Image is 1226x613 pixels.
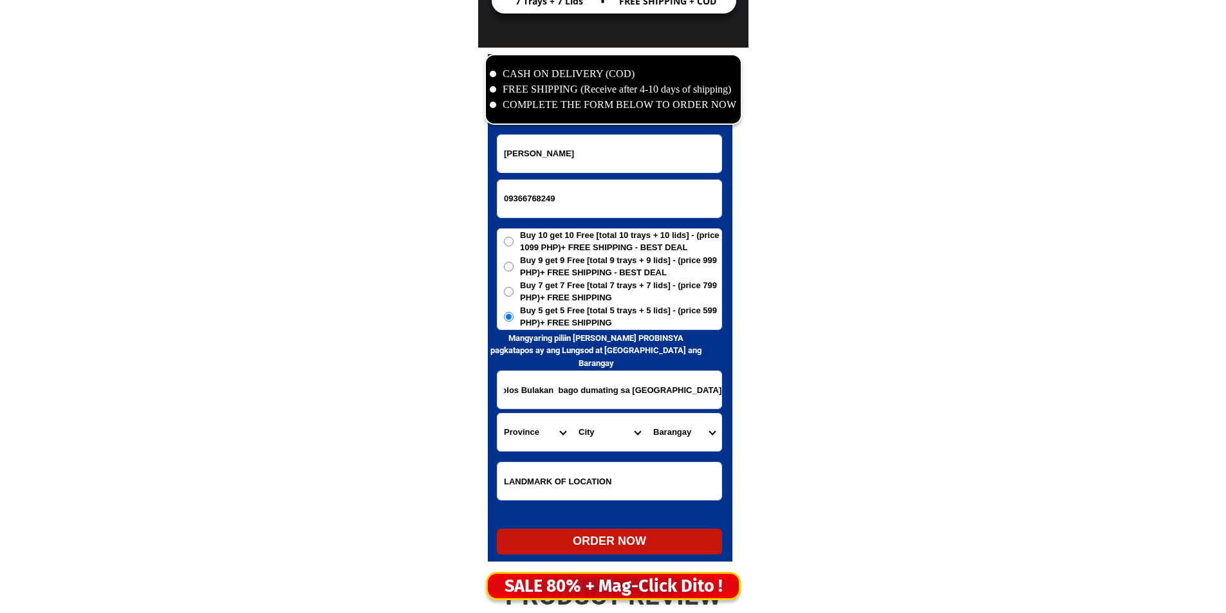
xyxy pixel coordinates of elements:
[504,287,514,297] input: Buy 7 get 7 Free [total 7 trays + 7 lids] - (price 799 PHP)+ FREE SHIPPING
[504,262,514,271] input: Buy 9 get 9 Free [total 9 trays + 9 lids] - (price 999 PHP)+ FREE SHIPPING - BEST DEAL
[572,414,647,451] select: Select district
[490,66,737,82] li: CASH ON DELIVERY (COD)
[497,135,721,172] input: Input full_name
[490,97,737,113] li: COMPLETE THE FORM BELOW TO ORDER NOW
[488,573,739,599] div: SALE 80% + Mag-Click Dito !
[497,462,721,500] input: Input LANDMARKOFLOCATION
[497,180,721,217] input: Input phone_number
[504,312,514,322] input: Buy 5 get 5 Free [total 5 trays + 5 lids] - (price 599 PHP)+ FREE SHIPPING
[520,229,721,254] span: Buy 10 get 10 Free [total 10 trays + 10 lids] - (price 1099 PHP)+ FREE SHIPPING - BEST DEAL
[520,304,721,329] span: Buy 5 get 5 Free [total 5 trays + 5 lids] - (price 599 PHP)+ FREE SHIPPING
[520,254,721,279] span: Buy 9 get 9 Free [total 9 trays + 9 lids] - (price 999 PHP)+ FREE SHIPPING - BEST DEAL
[490,82,737,97] li: FREE SHIPPING (Receive after 4-10 days of shipping)
[497,371,721,408] input: Input address
[497,533,722,550] div: ORDER NOW
[504,237,514,246] input: Buy 10 get 10 Free [total 10 trays + 10 lids] - (price 1099 PHP)+ FREE SHIPPING - BEST DEAL
[520,279,721,304] span: Buy 7 get 7 Free [total 7 trays + 7 lids] - (price 799 PHP)+ FREE SHIPPING
[497,414,572,451] select: Select province
[647,414,721,451] select: Select commune
[478,581,748,612] h2: PRODUCT REVIEW
[488,332,705,370] h6: Mangyaring piliin [PERSON_NAME] PROBINSYA pagkatapos ay ang Lungsod at [GEOGRAPHIC_DATA] ang Bara...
